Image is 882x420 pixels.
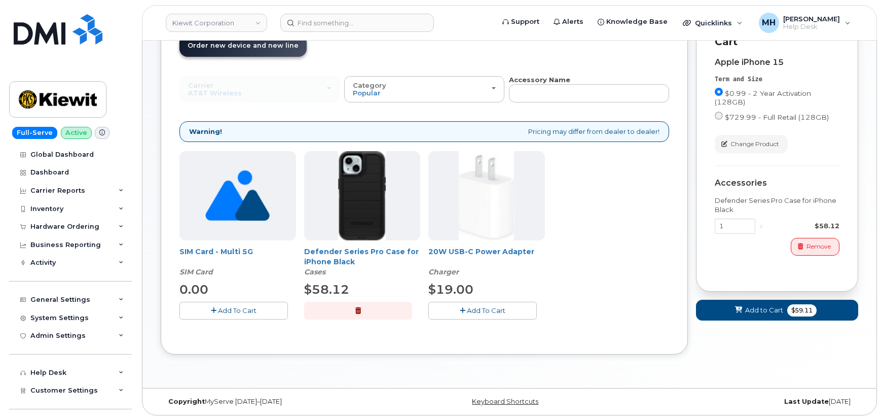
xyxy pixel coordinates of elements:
span: [PERSON_NAME] [783,15,840,23]
strong: Warning! [189,127,222,136]
span: Add To Cart [218,306,256,314]
strong: Accessory Name [509,76,570,84]
div: Pricing may differ from dealer to dealer! [179,121,669,142]
span: Add To Cart [467,306,505,314]
input: Find something... [280,14,434,32]
span: Support [511,17,539,27]
input: $0.99 - 2 Year Activation (128GB) [715,88,723,96]
a: Alerts [546,12,591,32]
span: $0.99 - 2 Year Activation (128GB) [715,89,811,106]
div: Apple iPhone 15 [715,58,839,67]
div: Quicklinks [676,13,750,33]
strong: Copyright [168,398,205,405]
span: Help Desk [783,23,840,31]
em: SIM Card [179,267,213,276]
img: no_image_found-2caef05468ed5679b831cfe6fc140e25e0c280774317ffc20a367ab7fd17291e.png [205,151,270,240]
div: 20W USB-C Power Adapter [428,247,545,277]
div: $58.12 [767,221,839,231]
img: apple20w.jpg [459,151,514,240]
a: Knowledge Base [591,12,675,32]
span: Add to Cart [745,305,783,315]
span: $19.00 [428,282,473,297]
span: Remove [806,242,831,251]
strong: Last Update [784,398,829,405]
span: $59.11 [787,304,817,317]
div: Term and Size [715,75,839,84]
span: $729.99 - Full Retail (128GB) [725,113,829,121]
div: Defender Series Pro Case for iPhone Black [304,247,421,277]
iframe: Messenger Launcher [838,376,874,412]
a: Support [495,12,546,32]
button: Category Popular [344,76,504,102]
span: Order new device and new line [188,42,299,49]
p: Cart [715,34,839,49]
div: Melissa Hoye [752,13,858,33]
button: Add To Cart [179,302,288,320]
img: defenderiphone14.png [338,151,386,240]
div: MyServe [DATE]–[DATE] [161,398,393,406]
span: Category [353,81,386,89]
em: Cases [304,267,325,276]
span: Change Product [730,139,779,149]
button: Add To Cart [428,302,537,320]
a: SIM Card - Multi 5G [179,247,253,256]
button: Remove [791,238,839,256]
a: 20W USB-C Power Adapter [428,247,534,256]
button: Add to Cart $59.11 [696,300,858,321]
span: MH [762,17,776,29]
a: Kiewit Corporation [166,14,267,32]
div: [DATE] [626,398,858,406]
div: x [755,221,767,231]
span: $58.12 [304,282,349,297]
span: Quicklinks [695,19,732,27]
span: Knowledge Base [606,17,668,27]
div: Accessories [715,179,839,188]
a: Keyboard Shortcuts [472,398,538,405]
span: Alerts [562,17,583,27]
span: Popular [353,89,381,97]
div: Defender Series Pro Case for iPhone Black [715,196,839,215]
button: Change Product [715,135,788,153]
div: SIM Card - Multi 5G [179,247,296,277]
span: 0.00 [179,282,208,297]
input: $729.99 - Full Retail (128GB) [715,112,723,120]
em: Charger [428,267,459,276]
a: Defender Series Pro Case for iPhone Black [304,247,419,266]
